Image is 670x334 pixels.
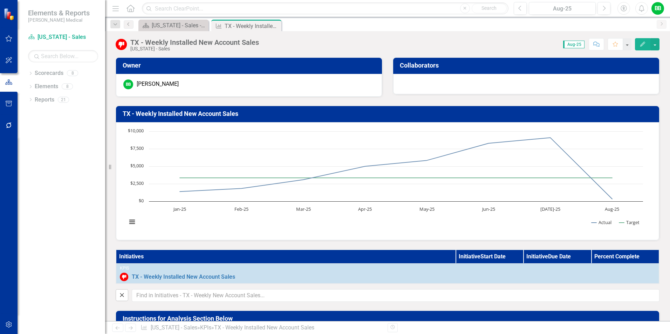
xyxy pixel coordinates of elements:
h3: Instructions for Analysis Section Below [123,315,655,322]
svg: Interactive chart [123,128,647,233]
div: 21 [58,97,69,103]
img: Below Target [116,39,127,50]
button: View chart menu, Chart [127,217,137,227]
div: » » [141,324,382,332]
text: Feb-25 [234,206,248,212]
text: $5,000 [130,162,144,169]
text: Apr-25 [358,206,372,212]
a: [US_STATE] - Sales [151,324,197,331]
a: Scorecards [35,69,63,77]
text: Jan-25 [173,206,186,212]
input: Search ClearPoint... [142,2,508,15]
img: ClearPoint Strategy [4,8,16,20]
text: $2,500 [130,180,144,186]
input: Search Below... [28,50,98,62]
div: [US_STATE] - Sales - Overview Dashboard [152,21,207,30]
div: 8 [62,84,73,90]
span: Search [481,5,497,11]
h3: Collaborators [400,62,655,69]
button: Show Target [619,219,640,225]
div: 8 [67,70,78,76]
td: Double-Click to Edit Right Click for Context Menu [116,264,659,284]
text: May-25 [419,206,435,212]
text: [DATE]-25 [540,206,560,212]
div: TX - Weekly Installed New Account Sales [130,39,259,46]
a: TX - Weekly Installed New Account Sales [132,274,655,280]
div: [US_STATE] - Sales [130,46,259,51]
a: KPIs [200,324,211,331]
text: $7,500 [130,145,144,151]
button: Search [472,4,507,13]
span: Elements & Reports [28,9,90,17]
a: Reports [35,96,54,104]
text: Jun-25 [481,206,495,212]
button: Aug-25 [529,2,596,15]
div: TX - Weekly Installed New Account Sales [214,324,314,331]
a: [US_STATE] - Sales [28,33,98,41]
span: Aug-25 [563,41,584,48]
div: Aug-25 [531,5,593,13]
button: BB [651,2,664,15]
small: [PERSON_NAME] Medical [28,17,90,23]
text: Aug-25 [605,206,619,212]
div: BB [123,79,133,89]
text: $0 [139,197,144,204]
div: TX - Weekly Installed New Account Sales [225,22,280,30]
div: [PERSON_NAME] [137,80,179,88]
div: KPIs [120,266,655,271]
input: Find in Initiatives - TX - Weekly New Account Sales... [132,289,659,302]
text: $10,000 [128,127,144,134]
g: Target, line 2 of 2 with 8 data points. [179,176,614,179]
img: Below Target [120,273,128,281]
a: [US_STATE] - Sales - Overview Dashboard [140,21,207,30]
a: Elements [35,83,58,91]
div: Chart. Highcharts interactive chart. [123,128,652,233]
button: Show Actual [592,219,611,225]
h3: TX - Weekly Installed New Account Sales [123,110,655,117]
h3: Owner [123,62,378,69]
text: Mar-25 [296,206,311,212]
